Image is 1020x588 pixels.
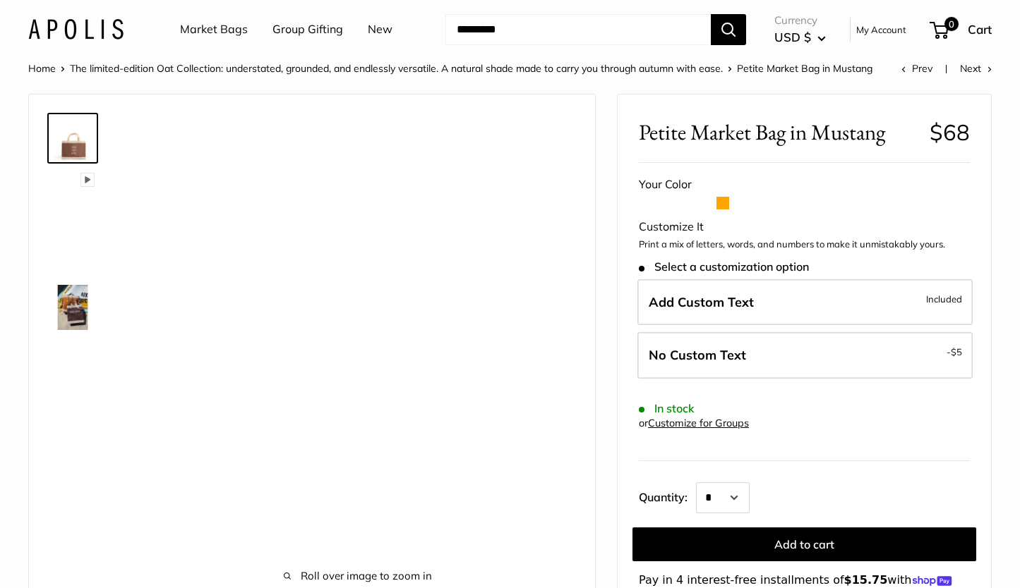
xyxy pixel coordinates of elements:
[649,347,746,363] span: No Custom Text
[639,260,809,274] span: Select a customization option
[637,332,973,379] label: Leave Blank
[926,290,962,307] span: Included
[639,238,970,252] p: Print a mix of letters, words, and numbers to make it unmistakably yours.
[960,62,992,75] a: Next
[445,14,711,45] input: Search...
[648,417,749,429] a: Customize for Groups
[639,402,695,415] span: In stock
[47,451,98,502] a: Petite Market Bag in Mustang
[951,346,962,357] span: $5
[774,26,826,49] button: USD $
[47,338,98,389] a: Petite Market Bag in Mustang
[180,19,248,40] a: Market Bags
[931,18,992,41] a: 0 Cart
[639,414,749,433] div: or
[930,118,970,146] span: $68
[142,566,574,586] span: Roll over image to zoom in
[632,527,976,561] button: Add to cart
[968,22,992,37] span: Cart
[28,62,56,75] a: Home
[639,478,696,513] label: Quantity:
[28,59,872,78] nav: Breadcrumb
[639,174,970,195] div: Your Color
[368,19,392,40] a: New
[639,119,919,145] span: Petite Market Bag in Mustang
[711,14,746,45] button: Search
[856,21,906,38] a: My Account
[50,116,95,161] img: Petite Market Bag in Mustang
[47,395,98,446] a: Petite Market Bag in Mustang
[272,19,343,40] a: Group Gifting
[774,11,826,30] span: Currency
[47,282,98,333] a: Petite Market Bag in Mustang
[70,62,723,75] a: The limited-edition Oat Collection: understated, grounded, and endlessly versatile. A natural sha...
[737,62,872,75] span: Petite Market Bag in Mustang
[639,216,970,238] div: Customize It
[774,30,811,44] span: USD $
[47,113,98,164] a: Petite Market Bag in Mustang
[649,294,754,310] span: Add Custom Text
[50,285,95,330] img: Petite Market Bag in Mustang
[637,279,973,326] label: Add Custom Text
[47,169,98,220] a: Petite Market Bag in Mustang
[901,62,932,75] a: Prev
[944,17,959,31] span: 0
[947,343,962,360] span: -
[47,226,98,276] a: Petite Market Bag in Mustang
[28,19,124,39] img: Apolis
